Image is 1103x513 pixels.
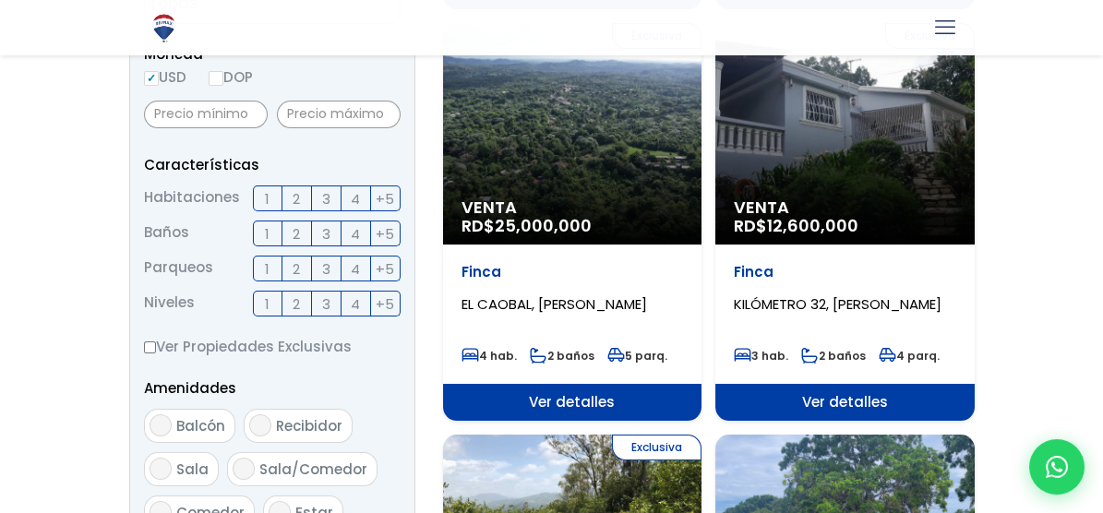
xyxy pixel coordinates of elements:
span: 4 [351,187,360,210]
input: Precio máximo [277,101,401,128]
input: Precio mínimo [144,101,268,128]
span: 1 [265,257,270,280]
span: +5 [376,222,394,245]
p: Finca [734,263,956,281]
span: 3 [322,292,330,316]
span: Balcón [176,416,225,435]
span: Ver detalles [443,384,702,421]
span: 5 parq. [607,348,667,364]
span: 1 [265,222,270,245]
span: 3 [322,187,330,210]
input: DOP [209,71,223,86]
span: Venta [462,198,684,217]
a: mobile menu [929,12,961,43]
span: 3 [322,222,330,245]
label: Ver Propiedades Exclusivas [144,335,401,358]
span: +5 [376,187,394,210]
span: 12,600,000 [767,214,858,237]
a: Exclusiva Venta RD$12,600,000 Finca KILÓMETRO 32, [PERSON_NAME] 3 hab. 2 baños 4 parq. Ver detalles [715,23,975,421]
span: Venta [734,198,956,217]
label: DOP [209,66,253,89]
span: +5 [376,292,394,316]
span: Baños [144,221,189,246]
span: 25,000,000 [495,214,592,237]
span: 4 hab. [462,348,517,364]
input: Recibidor [249,414,271,436]
span: Sala [176,459,209,479]
input: Ver Propiedades Exclusivas [144,341,156,353]
span: 2 baños [530,348,594,364]
a: Exclusiva Venta RD$25,000,000 Finca EL CAOBAL, [PERSON_NAME] 4 hab. 2 baños 5 parq. Ver detalles [443,23,702,421]
span: 4 parq. [879,348,940,364]
span: KILÓMETRO 32, [PERSON_NAME] [734,294,941,314]
p: Características [144,153,401,176]
span: 2 [293,187,300,210]
input: Sala [150,458,172,480]
span: Recibidor [276,416,342,435]
span: 1 [265,292,270,316]
span: RD$ [734,214,858,237]
span: Ver detalles [715,384,975,421]
input: Balcón [150,414,172,436]
span: EL CAOBAL, [PERSON_NAME] [462,294,647,314]
span: 3 hab. [734,348,788,364]
p: Finca [462,263,684,281]
span: Exclusiva [612,435,701,460]
span: 3 [322,257,330,280]
span: 4 [351,257,360,280]
span: 1 [265,187,270,210]
input: Sala/Comedor [233,458,255,480]
span: 2 [293,292,300,316]
p: Amenidades [144,376,401,400]
span: 4 [351,292,360,316]
input: USD [144,71,159,86]
span: 4 [351,222,360,245]
img: Logo de REMAX [148,12,180,44]
span: RD$ [462,214,592,237]
span: 2 [293,222,300,245]
span: +5 [376,257,394,280]
span: 2 baños [801,348,866,364]
span: 2 [293,257,300,280]
span: Sala/Comedor [259,459,367,479]
label: USD [144,66,186,89]
span: Habitaciones [144,185,240,211]
span: Parqueos [144,256,213,281]
span: Niveles [144,291,195,316]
